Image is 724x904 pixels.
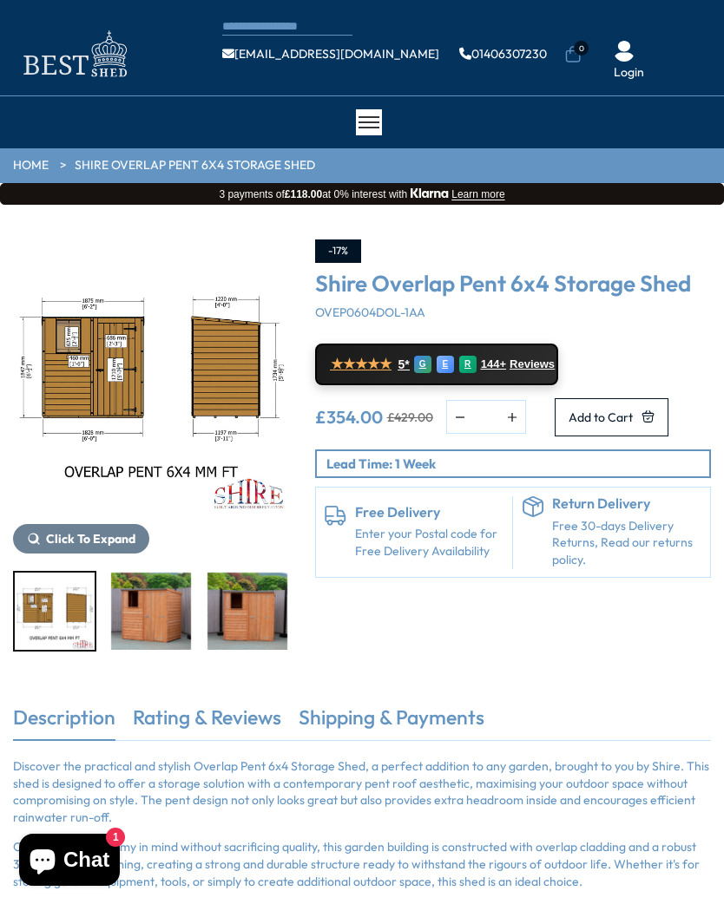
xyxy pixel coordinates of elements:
p: Crafted with economy in mind without sacrificing quality, this garden building is constructed wit... [13,839,711,890]
p: Free 30-days Delivery Returns, Read our returns policy. [552,518,701,569]
img: DSC_0111_43f09249-c19d-49fd-88b2-5cc462ad0599_200x200.jpg [207,573,287,650]
img: Shire Overlap Pent 6x4 Storage Shed - Best Shed [13,239,289,515]
p: Discover the practical and stylish Overlap Pent 6x4 Storage Shed, a perfect addition to any garde... [13,758,711,826]
span: Add to Cart [569,411,633,423]
img: logo [13,26,135,82]
div: G [414,356,431,373]
a: [EMAIL_ADDRESS][DOMAIN_NAME] [222,48,439,60]
a: HOME [13,157,49,174]
del: £429.00 [387,411,433,423]
img: A5362OVERLAPPENT6X4MMFTTEMPLATE_d98cbe20-dfa1-42b9-b640-90b128e2b8ce_200x200.jpg [15,573,95,650]
p: Lead Time: 1 Week [326,455,710,473]
div: 3 / 7 [13,239,289,554]
span: ★★★★★ [331,356,392,372]
a: Shire Overlap Pent 6x4 Storage Shed [75,157,315,174]
img: DSC_0110_71936cba-d8b4-4257-be46-10d6f31ec2d1_200x200.jpg [111,573,191,650]
a: 01406307230 [459,48,547,60]
span: 144+ [481,357,506,371]
div: 4 / 7 [109,571,193,652]
a: Rating & Reviews [133,704,281,740]
h3: Shire Overlap Pent 6x4 Storage Shed [315,272,712,297]
h6: Free Delivery [355,505,504,521]
div: 5 / 7 [206,571,289,652]
span: 0 [574,41,589,56]
button: Add to Cart [555,398,668,436]
a: Login [614,64,644,82]
a: Enter your Postal code for Free Delivery Availability [355,526,504,560]
span: OVEP0604DOL-1AA [315,305,425,320]
a: Description [13,704,115,740]
span: Click To Expand [46,531,135,547]
ins: £354.00 [315,409,383,426]
img: User Icon [614,41,635,62]
div: -17% [315,239,361,263]
a: ★★★★★ 5* G E R 144+ Reviews [315,344,558,385]
button: Click To Expand [13,524,149,554]
inbox-online-store-chat: Shopify online store chat [14,834,125,890]
a: Shipping & Payments [299,704,484,740]
div: R [459,356,477,373]
div: E [437,356,454,373]
h6: Return Delivery [552,496,701,512]
div: 3 / 7 [13,571,96,652]
a: 0 [564,46,582,63]
span: Reviews [510,357,555,371]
